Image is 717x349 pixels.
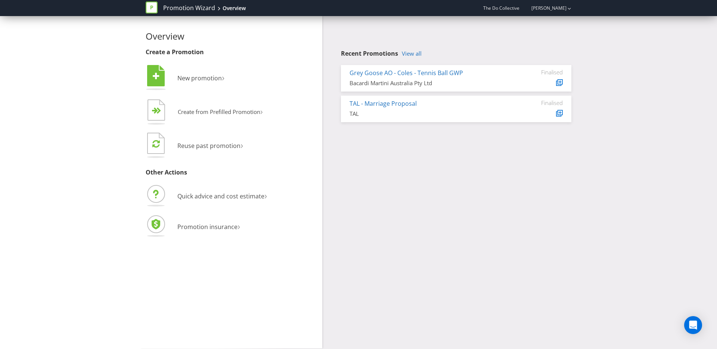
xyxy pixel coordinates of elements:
div: Overview [223,4,246,12]
div: Finalised [518,69,563,75]
a: Promotion Wizard [163,4,215,12]
span: Quick advice and cost estimate [177,192,264,200]
span: Promotion insurance [177,223,238,231]
span: › [264,189,267,201]
span: Create from Prefilled Promotion [178,108,260,115]
button: Create from Prefilled Promotion› [146,98,263,127]
div: TAL [350,110,507,118]
span: › [260,105,263,117]
div: Bacardi Martini Australia Pty Ltd [350,79,507,87]
span: › [238,220,240,232]
span: › [222,71,224,83]
span: New promotion [177,74,222,82]
h3: Other Actions [146,169,317,176]
span: › [240,139,243,151]
tspan:  [156,107,161,114]
a: TAL - Marriage Proposal [350,99,417,108]
tspan:  [152,139,160,148]
h3: Create a Promotion [146,49,317,56]
span: Reuse past promotion [177,142,240,150]
span: The Do Collective [483,5,519,11]
a: View all [402,50,422,57]
a: Quick advice and cost estimate› [146,192,267,200]
div: Open Intercom Messenger [684,316,702,334]
a: Promotion insurance› [146,223,240,231]
tspan:  [153,72,159,80]
a: [PERSON_NAME] [524,5,567,11]
div: Finalised [518,99,563,106]
span: Recent Promotions [341,49,398,58]
a: Grey Goose AO - Coles - Tennis Ball GWP [350,69,463,77]
h2: Overview [146,31,317,41]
